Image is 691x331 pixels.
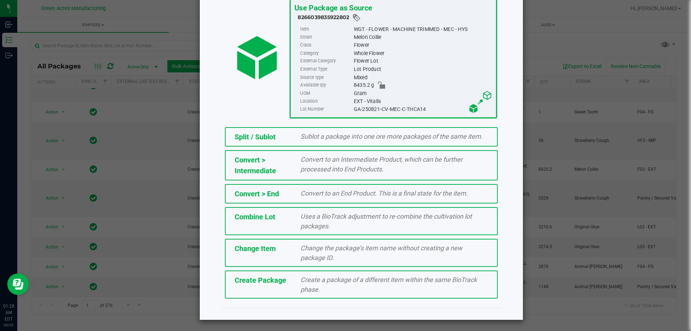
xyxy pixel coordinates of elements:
div: GA-250821-CV-MEC-C-THCA14 [353,105,492,113]
iframe: Resource center [7,273,29,295]
div: Whole Flower [353,49,492,57]
div: 8266039835922802 [298,13,492,22]
div: Flower Lot [353,57,492,65]
span: 8435.2 g [353,81,374,89]
label: Strain [300,33,352,41]
label: Category [300,49,352,57]
div: EXT - Vitalis [353,97,492,105]
span: Split / Sublot [235,133,276,141]
span: Change the package’s item name without creating a new package ID. [301,244,462,261]
label: External Category [300,57,352,65]
span: Uses a BioTrack adjustment to re-combine the cultivation lot packages. [301,213,472,230]
span: Use Package as Source [294,3,372,12]
label: Location [300,97,352,105]
span: Create a package of a different item within the same BioTrack phase. [301,276,477,293]
span: Sublot a package into one ore more packages of the same item. [301,133,483,140]
span: Convert to an End Product. This is a final state for the item. [301,189,468,197]
label: Available qty [300,81,352,89]
span: Convert to an Intermediate Product, which can be further processed into End Products. [301,156,462,173]
label: Item [300,25,352,33]
div: Mixed [353,73,492,81]
div: Gram [353,89,492,97]
label: Class [300,41,352,49]
div: Lot Product [353,65,492,73]
label: Source type [300,73,352,81]
span: Change Item [235,244,276,253]
div: Melon Collie [353,33,492,41]
label: UOM [300,89,352,97]
label: Lot Number [300,105,352,113]
span: Create Package [235,276,286,285]
label: External Type [300,65,352,73]
span: Convert > End [235,189,279,198]
span: Combine Lot [235,213,275,221]
span: Convert > Intermediate [235,156,276,175]
div: WGT - FLOWER - MACHINE TRIMMED - MEC - HYS [353,25,492,33]
div: Flower [353,41,492,49]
